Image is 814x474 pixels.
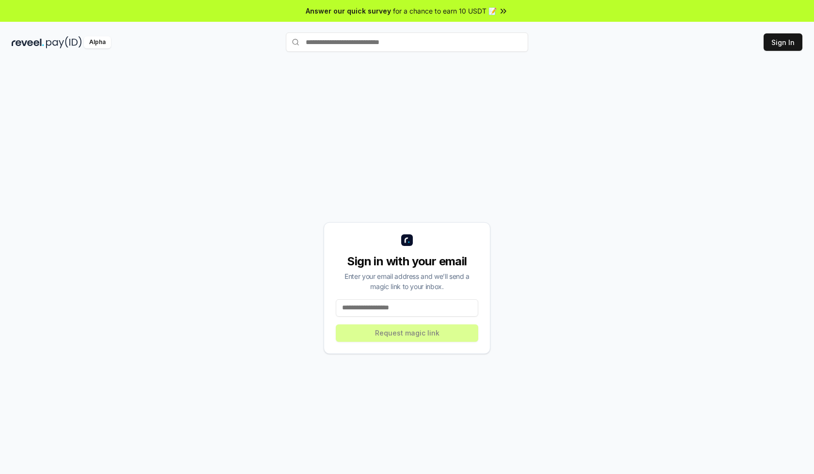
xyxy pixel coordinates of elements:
[12,36,44,48] img: reveel_dark
[84,36,111,48] div: Alpha
[336,271,478,291] div: Enter your email address and we’ll send a magic link to your inbox.
[764,33,802,51] button: Sign In
[336,254,478,269] div: Sign in with your email
[401,234,413,246] img: logo_small
[393,6,497,16] span: for a chance to earn 10 USDT 📝
[46,36,82,48] img: pay_id
[306,6,391,16] span: Answer our quick survey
